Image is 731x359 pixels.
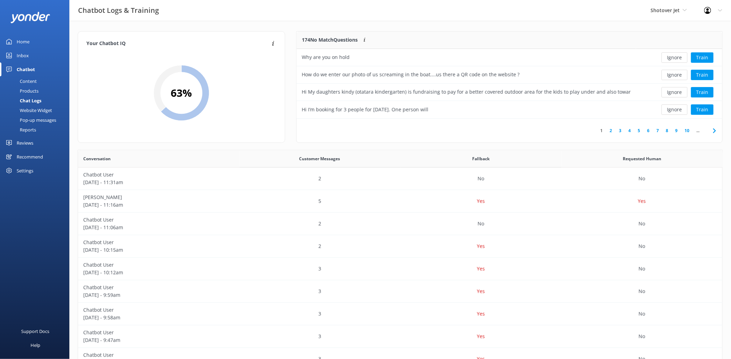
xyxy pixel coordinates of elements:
h4: Your Chatbot IQ [86,40,270,48]
div: Content [4,76,37,86]
a: 7 [653,127,663,134]
p: [DATE] - 10:12am [83,269,234,276]
div: row [297,49,722,66]
a: Website Widget [4,105,69,115]
button: Ignore [662,87,688,97]
div: row [297,84,722,101]
button: Train [691,87,714,97]
a: 8 [663,127,672,134]
a: 6 [644,127,653,134]
p: Yes [477,197,485,205]
p: [DATE] - 9:47am [83,336,234,344]
a: 2 [606,127,616,134]
div: Pop-up messages [4,115,56,125]
p: 2 [318,242,321,250]
div: row [78,258,723,280]
div: Hi My daughters kindy (otatara kindergarten) is fundraising to pay for a better covered outdoor a... [302,88,631,96]
h3: Chatbot Logs & Training [78,5,159,16]
div: Home [17,35,29,49]
p: No [639,265,645,273]
p: 2 [318,175,321,182]
span: Customer Messages [299,155,340,162]
div: row [78,280,723,303]
div: Products [4,86,39,96]
p: Yes [477,242,485,250]
p: [DATE] - 9:59am [83,291,234,299]
p: [DATE] - 10:15am [83,246,234,254]
a: 9 [672,127,681,134]
div: Settings [17,164,33,178]
p: No [639,175,645,182]
div: Hi I’m booking for 3 people for [DATE]. One person will [302,106,428,113]
p: 3 [318,333,321,340]
div: How do we enter our photo of us screaming in the boat....us there a QR code on the website ? [302,71,520,78]
p: 3 [318,288,321,295]
div: row [297,101,722,118]
p: Chatbot User [83,216,234,224]
div: grid [297,49,722,118]
p: No [639,220,645,228]
p: [PERSON_NAME] [83,194,234,201]
a: Pop-up messages [4,115,69,125]
a: 1 [597,127,606,134]
p: 3 [318,265,321,273]
p: 2 [318,220,321,228]
p: No [639,242,645,250]
div: row [78,190,723,213]
p: Yes [477,333,485,340]
a: Chat Logs [4,96,69,105]
p: Yes [638,197,646,205]
span: Requested Human [623,155,661,162]
p: Chatbot User [83,284,234,291]
div: Chat Logs [4,96,41,105]
a: Products [4,86,69,96]
p: No [639,333,645,340]
div: Support Docs [22,324,50,338]
p: Chatbot User [83,306,234,314]
p: [DATE] - 11:06am [83,224,234,231]
a: 5 [635,127,644,134]
p: Yes [477,265,485,273]
p: 174 No Match Questions [302,36,358,44]
span: Conversation [83,155,111,162]
div: row [78,235,723,258]
div: row [78,168,723,190]
div: Reviews [17,136,33,150]
p: Chatbot User [83,239,234,246]
a: 10 [681,127,693,134]
div: row [297,66,722,84]
div: Help [31,338,40,352]
button: Train [691,52,714,63]
div: Inbox [17,49,29,62]
span: Fallback [472,155,490,162]
div: Recommend [17,150,43,164]
div: Reports [4,125,36,135]
button: Train [691,70,714,80]
span: ... [693,127,703,134]
a: Content [4,76,69,86]
p: No [478,175,484,182]
p: Chatbot User [83,329,234,336]
p: [DATE] - 9:58am [83,314,234,322]
h2: 63 % [171,85,192,101]
div: Chatbot [17,62,35,76]
div: row [78,303,723,325]
p: Yes [477,288,485,295]
div: Why are you on hold [302,53,350,61]
button: Train [691,104,714,115]
div: row [78,213,723,235]
p: No [478,220,484,228]
p: Chatbot User [83,261,234,269]
a: 3 [616,127,625,134]
span: Shotover Jet [651,7,680,14]
button: Ignore [662,52,688,63]
p: Chatbot User [83,351,234,359]
p: Chatbot User [83,171,234,179]
p: No [639,288,645,295]
div: Website Widget [4,105,52,115]
p: [DATE] - 11:16am [83,201,234,209]
p: 5 [318,197,321,205]
img: yonder-white-logo.png [10,12,50,23]
p: [DATE] - 11:31am [83,179,234,186]
a: 4 [625,127,635,134]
